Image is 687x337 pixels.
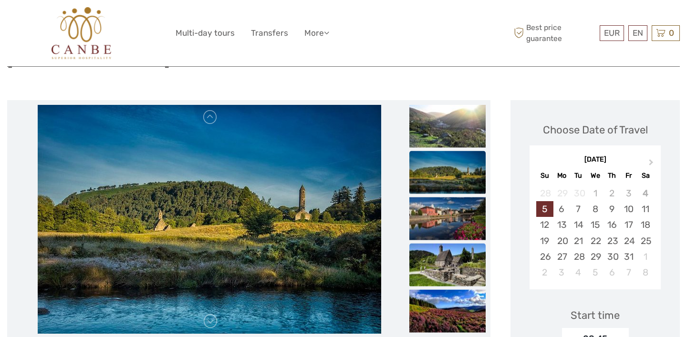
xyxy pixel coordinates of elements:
div: Choose Thursday, November 6th, 2025 [604,265,620,280]
div: Th [604,169,620,182]
div: Choose Saturday, October 25th, 2025 [637,233,654,249]
div: Not available Wednesday, October 1st, 2025 [587,185,604,201]
div: We [587,169,604,182]
div: Choose Monday, October 20th, 2025 [553,233,570,249]
div: Mo [553,169,570,182]
div: Choose Sunday, October 19th, 2025 [536,233,553,249]
div: Choose Sunday, October 5th, 2025 [536,201,553,217]
div: Choose Tuesday, October 14th, 2025 [570,217,587,233]
div: Choose Friday, October 10th, 2025 [620,201,637,217]
div: Start time [571,308,620,323]
div: Choose Friday, October 24th, 2025 [620,233,637,249]
div: Choose Friday, October 17th, 2025 [620,217,637,233]
div: Choose Sunday, October 26th, 2025 [536,249,553,265]
div: Fr [620,169,637,182]
div: Choose Friday, November 7th, 2025 [620,265,637,280]
span: Best price guarantee [512,22,598,43]
div: Choose Thursday, October 23rd, 2025 [604,233,620,249]
div: Choose Tuesday, October 7th, 2025 [570,201,587,217]
div: EN [628,25,647,41]
div: [DATE] [530,155,661,165]
div: Choose Saturday, November 1st, 2025 [637,249,654,265]
div: Choose Monday, November 3rd, 2025 [553,265,570,280]
img: 7f134011957b4e8dac13d8f41b4f19c5_slider_thumbnail.jpg [409,289,486,332]
span: 0 [667,28,676,38]
div: Not available Thursday, October 2nd, 2025 [604,185,620,201]
img: 4029ff2564f84826a0dd58c8b718dd8f_slider_thumbnail.jpg [409,151,486,194]
div: Choose Friday, October 31st, 2025 [620,249,637,265]
img: 426b80620f444d98a9e04c72adfbfc6c_slider_thumbnail.jpg [409,104,486,147]
div: Choose Saturday, October 11th, 2025 [637,201,654,217]
div: Tu [570,169,587,182]
img: 74e8ea6e90de44d2b8ef340c8551e9c1_slider_thumbnail.jpg [409,197,486,240]
div: Not available Saturday, October 4th, 2025 [637,185,654,201]
div: Not available Monday, September 29th, 2025 [553,185,570,201]
span: EUR [604,28,620,38]
img: 3a9e89316003441c912b1ab194585904_slider_thumbnail.jpg [409,243,486,286]
div: Choose Tuesday, November 4th, 2025 [570,265,587,280]
div: Choose Wednesday, October 29th, 2025 [587,249,604,265]
img: 4029ff2564f84826a0dd58c8b718dd8f_main_slider.jpg [38,105,381,334]
a: Transfers [251,26,288,40]
div: Choose Wednesday, October 15th, 2025 [587,217,604,233]
div: Choose Thursday, October 9th, 2025 [604,201,620,217]
p: We're away right now. Please check back later! [13,17,108,24]
div: Choose Tuesday, October 28th, 2025 [570,249,587,265]
a: Multi-day tours [176,26,235,40]
div: Choose Monday, October 13th, 2025 [553,217,570,233]
div: Choose Wednesday, October 22nd, 2025 [587,233,604,249]
a: More [304,26,329,40]
img: 602-0fc6e88d-d366-4c1d-ad88-b45bd91116e8_logo_big.jpg [52,7,111,59]
div: Choose Saturday, November 8th, 2025 [637,265,654,280]
div: month 2025-10 [532,185,657,280]
div: Sa [637,169,654,182]
button: Next Month [645,157,660,173]
button: Open LiveChat chat widget [110,15,121,26]
div: Not available Tuesday, September 30th, 2025 [570,185,587,201]
div: Choose Wednesday, November 5th, 2025 [587,265,604,280]
div: Choose Monday, October 6th, 2025 [553,201,570,217]
div: Choose Saturday, October 18th, 2025 [637,217,654,233]
div: Not available Sunday, September 28th, 2025 [536,185,553,201]
div: Choose Tuesday, October 21st, 2025 [570,233,587,249]
div: Choose Thursday, October 30th, 2025 [604,249,620,265]
div: Choose Thursday, October 16th, 2025 [604,217,620,233]
div: Choose Sunday, November 2nd, 2025 [536,265,553,280]
div: Not available Friday, October 3rd, 2025 [620,185,637,201]
div: Su [536,169,553,182]
div: Choose Wednesday, October 8th, 2025 [587,201,604,217]
div: Choose Sunday, October 12th, 2025 [536,217,553,233]
div: Choose Monday, October 27th, 2025 [553,249,570,265]
div: Choose Date of Travel [543,123,648,137]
